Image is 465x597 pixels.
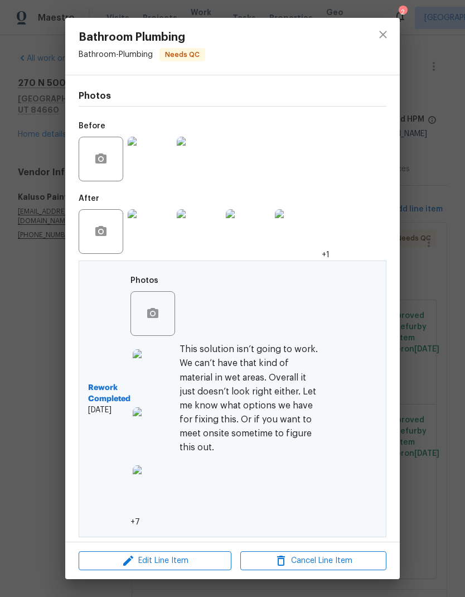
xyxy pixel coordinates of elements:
span: [DATE] [88,405,130,416]
span: Bathroom - Plumbing [79,51,153,59]
button: Cancel Line Item [240,551,386,571]
span: +1 [322,249,330,261]
span: Bathroom Plumbing [79,31,205,44]
span: Edit Line Item [82,554,228,568]
b: Rework Completed [88,382,130,405]
h5: After [79,195,99,203]
button: close [370,21,396,48]
span: Needs QC [161,49,204,60]
div: 2 [399,7,406,18]
span: +7 [130,517,140,528]
h4: Photos [79,90,386,102]
h6: This solution isn’t going to work. We can’t have that kind of material in wet areas. Overall it j... [180,343,319,455]
span: Cancel Line Item [244,554,383,568]
h5: Before [79,122,105,130]
h5: Photos [130,277,158,285]
button: Edit Line Item [79,551,231,571]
